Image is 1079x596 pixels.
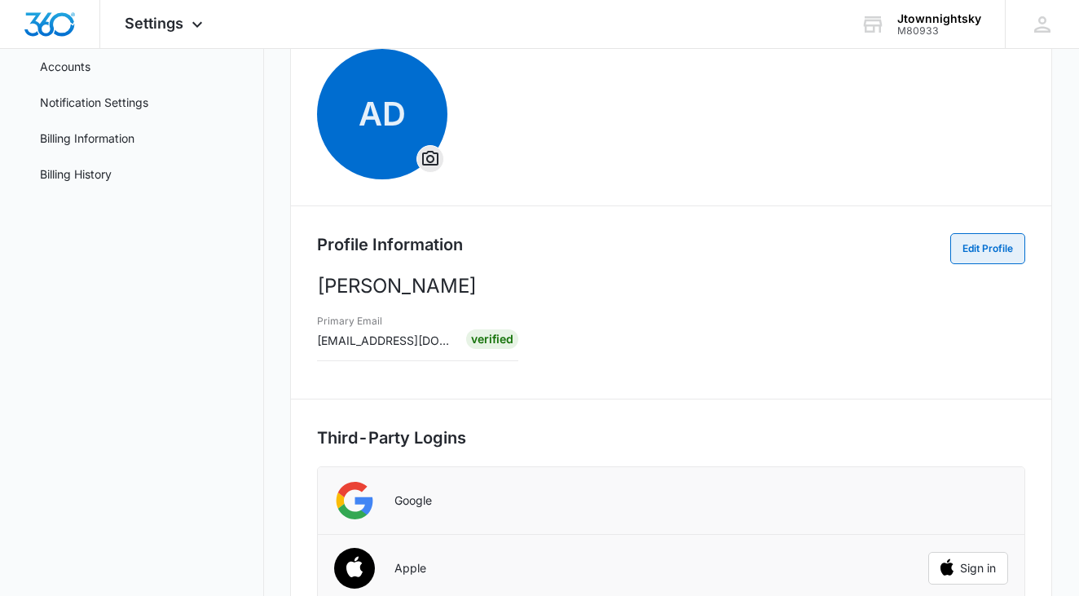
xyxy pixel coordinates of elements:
div: Verified [466,329,518,349]
a: Accounts [40,58,90,75]
h2: Profile Information [317,232,463,257]
button: Sign in [928,552,1008,585]
img: Google [334,480,375,521]
a: Notification Settings [40,94,148,111]
div: account id [897,25,981,37]
button: Overflow Menu [417,146,443,172]
div: Sign in with Google. Opens in new tab [928,483,1008,519]
span: ADOverflow Menu [317,49,447,179]
a: Billing Information [40,130,134,147]
iframe: Sign in with Google Button [920,483,1016,519]
a: Billing History [40,166,112,183]
span: [EMAIL_ADDRESS][DOMAIN_NAME] [317,333,513,347]
p: [PERSON_NAME] [317,272,1025,301]
div: account name [897,12,981,25]
h3: Primary Email [317,314,455,329]
p: Google [394,493,432,508]
p: Apple [394,561,426,576]
h2: Third-Party Logins [317,426,1025,450]
span: AD [317,49,447,179]
button: Edit Profile [950,233,1025,264]
span: Settings [125,15,183,32]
